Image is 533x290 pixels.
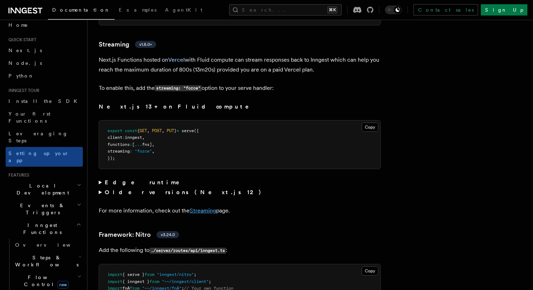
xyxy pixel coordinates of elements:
[6,182,77,196] span: Local Development
[115,2,161,19] a: Examples
[6,69,83,82] a: Python
[168,56,185,63] a: Vercel
[99,230,179,240] a: Framework: Nitrov3.24.0
[149,279,159,284] span: from
[108,279,122,284] span: import
[194,272,196,277] span: ;
[147,128,149,133] span: ,
[6,44,83,57] a: Next.js
[99,39,156,49] a: Streamingv1.8.0+
[155,85,202,91] code: streaming: "force"
[132,142,135,147] span: [
[145,272,154,277] span: from
[8,98,81,104] span: Install the SDK
[142,135,145,140] span: ,
[105,189,265,196] strong: Older versions (Next.js 12)
[152,142,154,147] span: ,
[209,279,211,284] span: ;
[8,48,42,53] span: Next.js
[122,135,125,140] span: :
[139,42,152,47] span: v1.8.0+
[125,135,142,140] span: inngest
[6,172,29,178] span: Features
[15,242,88,248] span: Overview
[6,219,83,239] button: Inngest Functions
[161,232,175,237] span: v3.24.0
[190,207,216,214] a: Streaming
[362,266,378,276] button: Copy
[8,131,68,143] span: Leveraging Steps
[108,156,115,161] span: });
[6,88,39,93] span: Inngest tour
[6,179,83,199] button: Local Development
[135,142,142,147] span: ...
[174,128,177,133] span: }
[122,279,149,284] span: { inngest }
[130,142,132,147] span: :
[6,95,83,107] a: Install the SDK
[140,128,147,133] span: GET
[6,57,83,69] a: Node.js
[105,179,189,186] strong: Edge runtime
[12,239,83,251] a: Overview
[137,128,140,133] span: {
[6,107,83,127] a: Your first Functions
[177,128,179,133] span: =
[229,4,342,16] button: Search...⌘K
[99,103,259,110] strong: Next.js 13+ on Fluid compute
[481,4,527,16] a: Sign Up
[122,272,145,277] span: { serve }
[52,7,110,13] span: Documentation
[6,199,83,219] button: Events & Triggers
[194,128,199,133] span: ({
[162,279,209,284] span: "~~/inngest/client"
[99,55,381,75] p: Next.js Functions hosted on with Fluid compute can stream responses back to Inngest which can hel...
[6,127,83,147] a: Leveraging Steps
[99,178,381,187] summary: Edge runtime
[167,128,174,133] span: PUT
[8,60,42,66] span: Node.js
[152,149,154,154] span: ,
[130,149,132,154] span: :
[362,123,378,132] button: Copy
[12,274,78,288] span: Flow Control
[161,2,207,19] a: AgentKit
[413,4,478,16] a: Contact sales
[157,272,194,277] span: "inngest/nitro"
[108,272,122,277] span: import
[57,281,69,289] span: new
[8,21,28,29] span: Home
[162,128,164,133] span: ,
[108,149,130,154] span: streaming
[385,6,402,14] button: Toggle dark mode
[152,128,162,133] span: POST
[12,251,83,271] button: Steps & Workflows
[8,111,50,124] span: Your first Functions
[142,142,152,147] span: fns]
[119,7,157,13] span: Examples
[99,245,381,255] p: Add the following to :
[48,2,115,20] a: Documentation
[108,128,122,133] span: export
[135,149,152,154] span: "force"
[108,142,130,147] span: functions
[149,248,226,254] code: ./server/routes/api/inngest.ts
[99,83,381,93] p: To enable this, add the option to your serve handler:
[6,37,36,43] span: Quick start
[12,254,79,268] span: Steps & Workflows
[8,150,69,163] span: Setting up your app
[99,206,381,216] p: For more information, check out the page.
[182,128,194,133] span: serve
[108,135,122,140] span: client
[6,202,77,216] span: Events & Triggers
[6,147,83,167] a: Setting up your app
[8,73,34,79] span: Python
[6,222,76,236] span: Inngest Functions
[165,7,202,13] span: AgentKit
[99,187,381,197] summary: Older versions (Next.js 12)
[327,6,337,13] kbd: ⌘K
[125,128,137,133] span: const
[6,19,83,31] a: Home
